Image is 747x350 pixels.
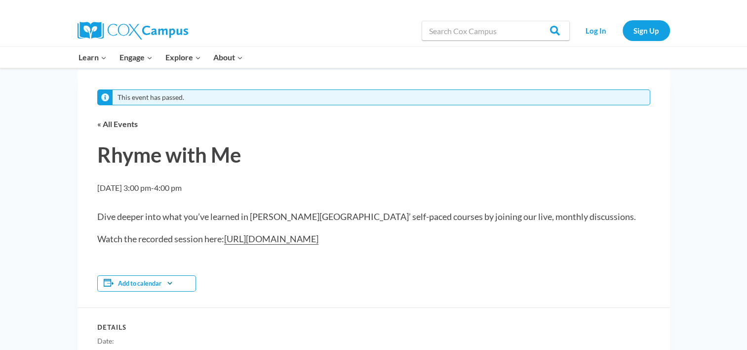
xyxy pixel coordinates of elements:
[224,233,318,245] a: [URL][DOMAIN_NAME]
[159,47,207,68] button: Child menu of Explore
[73,47,114,68] button: Child menu of Learn
[97,210,650,223] p: Dive deeper into what you’ve learned in [PERSON_NAME][GEOGRAPHIC_DATA]’ self-paced courses by joi...
[97,141,650,170] h1: Rhyme with Me
[422,21,570,41] input: Search Cox Campus
[113,47,159,68] button: Child menu of Engage
[97,336,638,347] dt: Date:
[575,20,618,41] a: Log In
[118,280,161,287] button: Add to calendar
[97,232,650,246] p: Watch the recorded session here:
[97,181,182,194] h2: -
[73,47,249,68] nav: Primary Navigation
[97,183,151,192] span: [DATE] 3:00 pm
[207,47,249,68] button: Child menu of About
[623,20,670,41] a: Sign Up
[118,93,184,102] li: This event has passed.
[575,20,670,41] nav: Secondary Navigation
[78,22,188,40] img: Cox Campus
[154,183,182,192] span: 4:00 pm
[97,323,638,332] h2: Details
[97,119,138,129] a: « All Events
